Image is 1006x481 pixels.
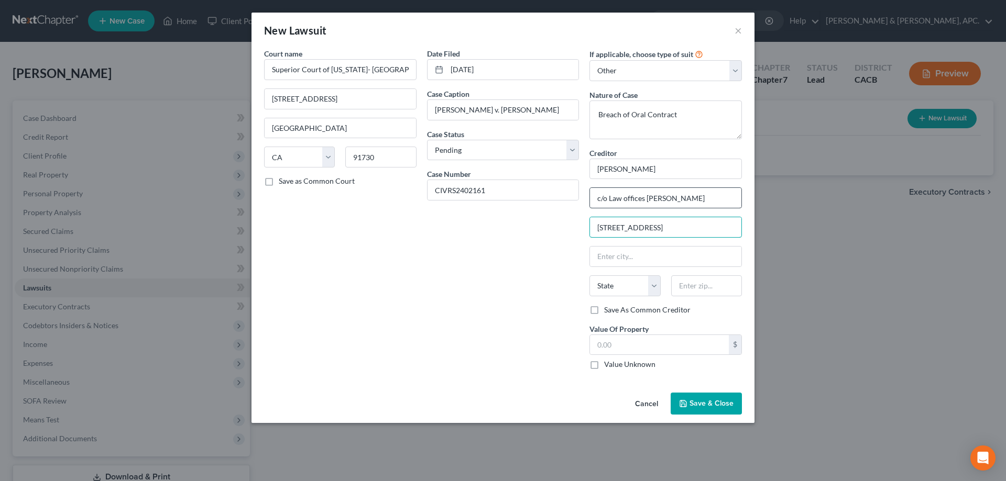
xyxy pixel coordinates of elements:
span: New [264,24,287,37]
input: Search creditor by name... [589,159,742,180]
button: Save & Close [671,393,742,415]
input: # [428,180,579,200]
input: Enter city... [590,247,741,266]
button: Cancel [627,394,666,415]
button: × [735,24,742,37]
label: Date Filed [427,48,460,59]
span: Save & Close [690,399,734,408]
label: Value Unknown [604,359,655,370]
label: Value Of Property [589,323,649,334]
input: Apt, Suite, etc... [590,217,741,237]
span: Lawsuit [289,24,327,37]
div: $ [729,335,741,355]
label: Case Caption [427,88,469,99]
input: 0.00 [590,335,729,355]
input: Enter zip... [671,275,742,296]
input: MM/DD/YYYY [447,60,579,80]
label: Nature of Case [589,90,638,100]
span: Case Status [427,130,464,139]
div: Open Intercom Messenger [970,445,996,471]
label: Save as Common Court [279,176,355,186]
input: -- [428,100,579,120]
label: If applicable, choose type of suit [589,49,693,60]
input: Enter zip... [345,147,416,167]
input: Enter address... [265,89,416,109]
span: Court name [264,49,302,58]
label: Case Number [427,169,471,180]
input: Enter city... [265,118,416,138]
input: Search court by name... [264,59,417,80]
span: Creditor [589,149,617,158]
input: Enter address... [590,188,741,208]
label: Save As Common Creditor [604,305,691,315]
